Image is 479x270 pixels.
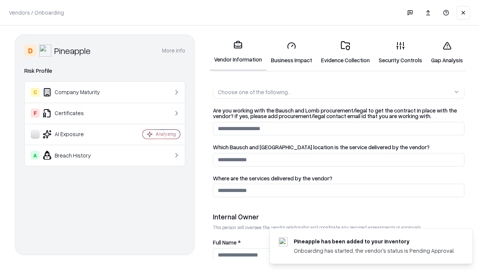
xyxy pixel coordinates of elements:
[39,45,51,57] img: Pineapple
[218,88,291,96] div: Choose one of the following...
[294,247,455,255] div: Onboarding has started, the vendor's status is Pending Approval.
[213,144,464,150] label: Which Bausch and [GEOGRAPHIC_DATA] location is the service delivered by the vendor?
[31,109,40,118] div: F
[213,212,464,221] div: Internal Owner
[427,35,467,70] a: Gap Analysis
[31,130,120,139] div: AI Exposure
[266,35,317,70] a: Business Impact
[279,237,288,246] img: pineappleenergy.com
[31,88,120,97] div: Company Maturity
[374,35,427,70] a: Security Controls
[54,45,91,57] div: Pineapple
[213,175,464,181] label: Where are the services delivered by the vendor?
[31,109,120,118] div: Certificates
[294,237,455,245] div: Pineapple has been added to your inventory
[156,131,176,137] div: Analyzing
[9,9,64,16] p: Vendors / Onboarding
[24,45,36,57] div: D
[31,88,40,97] div: C
[31,151,40,160] div: A
[31,151,120,160] div: Breach History
[213,108,464,119] label: Are you working with the Bausch and Lomb procurement/legal to get the contract in place with the ...
[162,44,185,57] button: More info
[213,240,464,245] label: Full Name *
[210,34,266,71] a: Vendor Information
[213,224,464,231] p: This person will oversee the vendor relationship and coordinate any required assessments or appro...
[317,35,374,70] a: Evidence Collection
[24,66,185,75] div: Risk Profile
[213,85,464,99] button: Choose one of the following...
